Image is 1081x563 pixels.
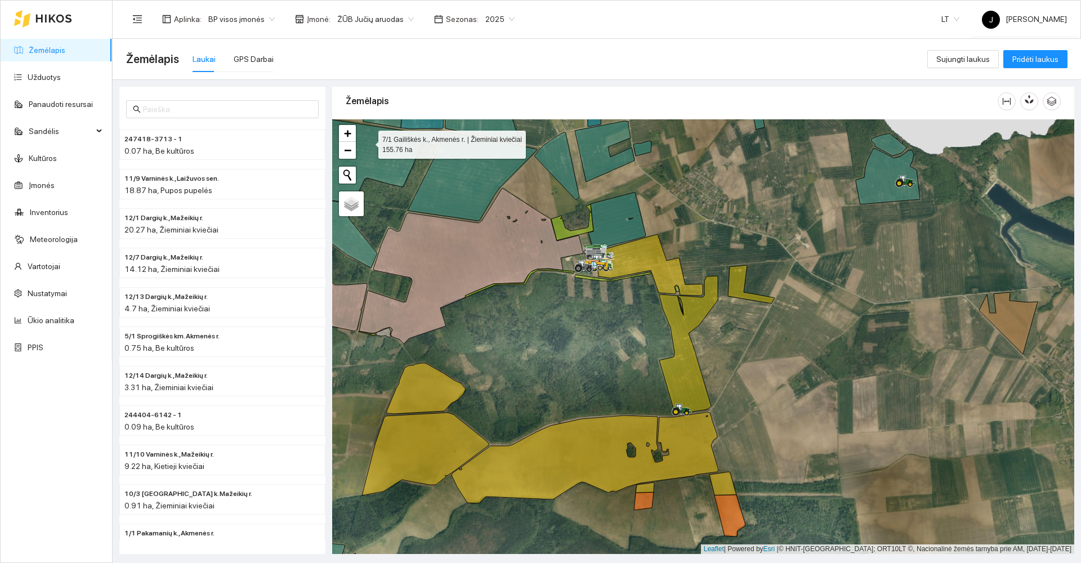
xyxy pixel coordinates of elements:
a: Vartotojai [28,262,60,271]
span: 12/1 Dargių k., Mažeikių r. [124,213,203,224]
span: search [133,105,141,113]
span: Sujungti laukus [936,53,990,65]
a: Layers [339,191,364,216]
span: 14.12 ha, Žieminiai kviečiai [124,265,220,274]
a: PPIS [28,343,43,352]
a: Zoom out [339,142,356,159]
span: column-width [998,97,1015,106]
span: shop [295,15,304,24]
span: [PERSON_NAME] [982,15,1067,24]
a: Sujungti laukus [927,55,999,64]
span: 18.87 ha, Pupos pupelės [124,186,212,195]
span: 0.09 ha, Be kultūros [124,422,194,431]
a: Kultūros [29,154,57,163]
a: Meteorologija [30,235,78,244]
span: menu-fold [132,14,142,24]
span: | [777,545,779,553]
span: 1/1 Pakamanių k., Akmenės r. [124,528,215,539]
a: Leaflet [704,545,724,553]
a: Ūkio analitika [28,316,74,325]
span: ŽŪB Jučių aruodas [337,11,414,28]
div: Žemėlapis [346,85,998,117]
span: calendar [434,15,443,24]
a: Pridėti laukus [1003,55,1067,64]
a: Žemėlapis [29,46,65,55]
span: 12/7 Dargių k., Mažeikių r. [124,252,203,263]
a: Inventorius [30,208,68,217]
div: GPS Darbai [234,53,274,65]
span: 247418-3713 - 1 [124,134,182,145]
button: menu-fold [126,8,149,30]
span: 4.7 ha, Žieminiai kviečiai [124,304,210,313]
div: Laukai [193,53,216,65]
span: 0.75 ha, Be kultūros [124,343,194,352]
div: | Powered by © HNIT-[GEOGRAPHIC_DATA]; ORT10LT ©, Nacionalinė žemės tarnyba prie AM, [DATE]-[DATE] [701,544,1074,554]
span: J [989,11,993,29]
a: Panaudoti resursai [29,100,93,109]
span: − [344,143,351,157]
button: Initiate a new search [339,167,356,184]
span: 5/1 Sprogiškės km. Akmenės r. [124,331,220,342]
span: Pridėti laukus [1012,53,1058,65]
span: BP visos įmonės [208,11,275,28]
button: Sujungti laukus [927,50,999,68]
a: Užduotys [28,73,61,82]
span: 10/3 Kalniškių k. Mažeikių r. [124,489,252,499]
span: LT [941,11,959,28]
span: 11/9 Varninės k., Laižuvos sen. [124,173,219,184]
span: 0.91 ha, Žieminiai kviečiai [124,501,215,510]
span: 9.22 ha, Kietieji kviečiai [124,462,204,471]
input: Paieška [143,103,312,115]
span: 3.31 ha, Žieminiai kviečiai [124,383,213,392]
a: Nustatymai [28,289,67,298]
a: Zoom in [339,125,356,142]
span: 12/14 Dargių k., Mažeikių r. [124,370,208,381]
span: 2025 [485,11,515,28]
span: Sezonas : [446,13,479,25]
span: 20.27 ha, Žieminiai kviečiai [124,225,218,234]
span: Žemėlapis [126,50,179,68]
button: Pridėti laukus [1003,50,1067,68]
button: column-width [998,92,1016,110]
span: 11/10 Varninės k., Mažeikių r. [124,449,214,460]
span: layout [162,15,171,24]
span: Sandėlis [29,120,93,142]
span: Aplinka : [174,13,202,25]
span: + [344,126,351,140]
a: Įmonės [29,181,55,190]
span: 12/13 Dargių k., Mažeikių r. [124,292,208,302]
span: 0.07 ha, Be kultūros [124,146,194,155]
a: Esri [763,545,775,553]
span: Įmonė : [307,13,330,25]
span: 244404-6142 - 1 [124,410,182,421]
